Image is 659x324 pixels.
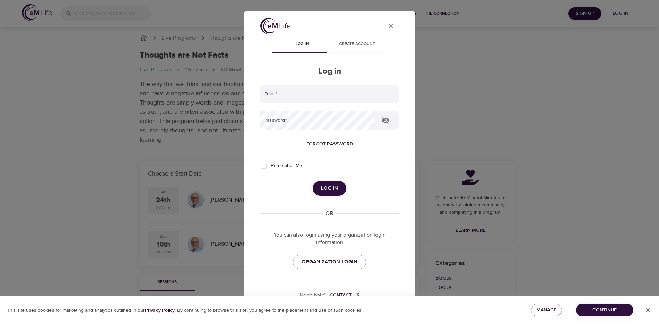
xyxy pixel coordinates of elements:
h2: Log in [260,67,399,76]
span: Forgot password [306,140,353,148]
button: Log in [313,181,346,195]
a: Contact us [327,292,359,299]
div: OR [323,209,336,217]
div: disabled tabs example [260,36,399,53]
p: You can also login using your organization login information [260,231,399,247]
span: Manage [536,306,556,314]
span: Remember Me [271,162,302,169]
img: logo [260,18,290,34]
span: ORGANIZATION LOGIN [302,257,357,266]
div: Contact us [329,292,359,299]
span: Create account [334,40,380,48]
span: Log in [321,184,338,193]
span: Continue [581,306,628,314]
a: ORGANIZATION LOGIN [293,255,366,269]
p: Need help? [300,291,327,299]
b: Privacy Policy [145,307,175,313]
button: close [382,18,399,34]
button: Forgot password [303,138,356,151]
span: Log in [279,40,325,48]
